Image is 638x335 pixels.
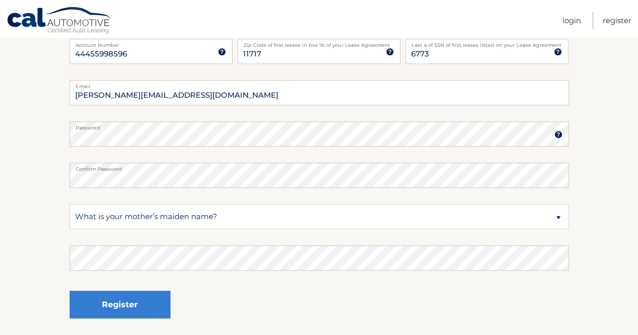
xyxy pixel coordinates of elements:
input: Zip Code [238,39,400,64]
img: tooltip.svg [554,130,562,139]
img: tooltip.svg [218,48,226,56]
img: tooltip.svg [554,48,562,56]
label: Email [70,80,569,88]
label: Confirm Password [70,163,569,171]
input: Account Number [70,39,233,64]
input: SSN or EIN (last 4 digits only) [405,39,568,64]
label: Password [70,121,569,129]
label: Last 4 of SSN of first lessee listed on your Lease Agreement [405,39,568,47]
img: tooltip.svg [386,48,394,56]
a: Cal Automotive [7,7,112,36]
a: Login [562,12,581,29]
input: Email [70,80,569,105]
label: Account Number [70,39,233,47]
button: Register [70,291,170,318]
a: Register [603,12,631,29]
label: Zip Code of first lessee in box 1b of your Lease Agreement [238,39,400,47]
